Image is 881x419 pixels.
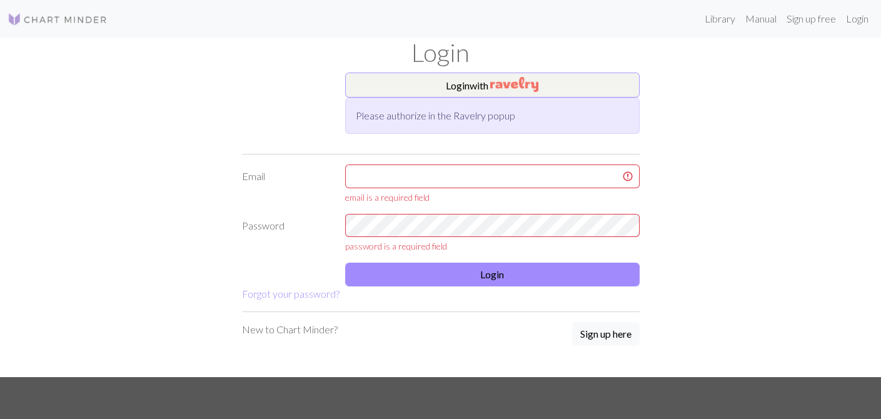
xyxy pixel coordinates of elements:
[234,164,338,204] label: Email
[345,98,640,134] div: Please authorize in the Ravelry popup
[242,322,338,337] p: New to Chart Minder?
[572,322,640,346] button: Sign up here
[572,322,640,347] a: Sign up here
[242,288,340,300] a: Forgot your password?
[490,77,538,92] img: Ravelry
[740,6,782,31] a: Manual
[345,263,640,286] button: Login
[345,191,640,204] div: email is a required field
[345,240,640,253] div: password is a required field
[28,38,853,68] h1: Login
[8,12,108,27] img: Logo
[700,6,740,31] a: Library
[345,73,640,98] button: Loginwith
[841,6,873,31] a: Login
[782,6,841,31] a: Sign up free
[234,214,338,253] label: Password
